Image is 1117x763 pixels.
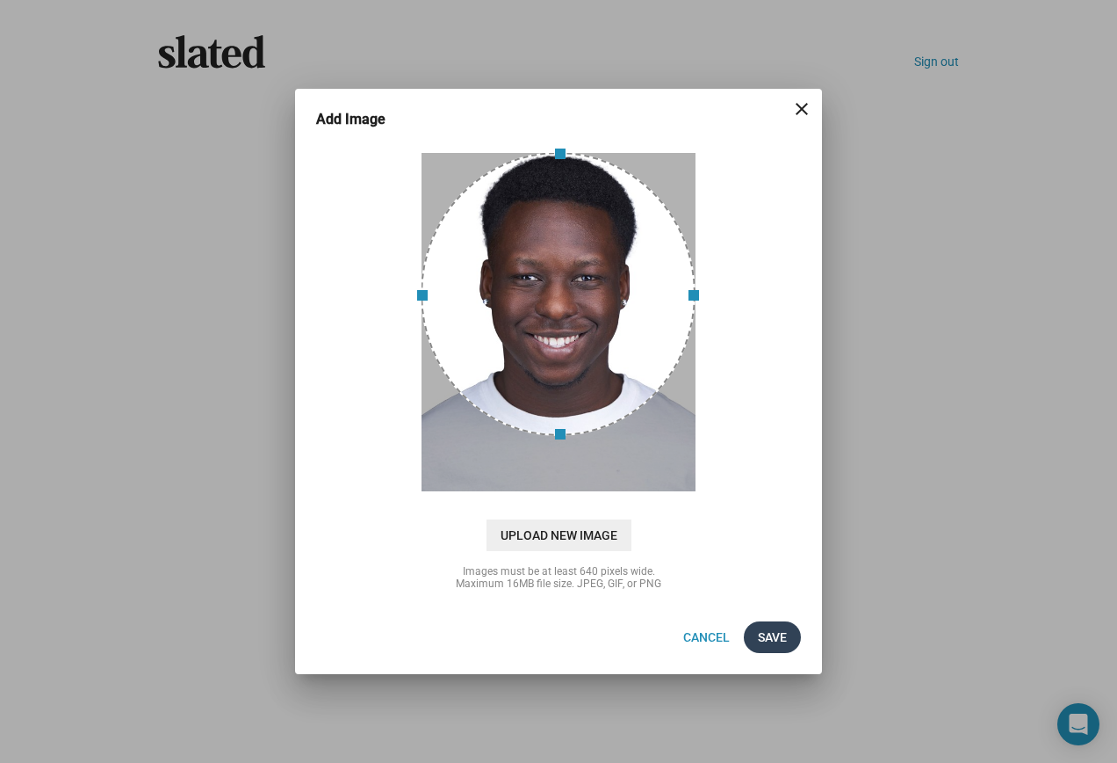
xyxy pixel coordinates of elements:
span: Cancel [683,621,730,653]
h3: Add Image [316,110,410,128]
button: Cancel [669,621,744,653]
span: Save [758,621,787,653]
div: Images must be at least 640 pixels wide. Maximum 16MB file size. JPEG, GIF, or PNG [383,565,734,590]
button: Save [744,621,801,653]
span: Upload New Image [486,520,631,551]
mat-icon: close [791,98,812,120]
